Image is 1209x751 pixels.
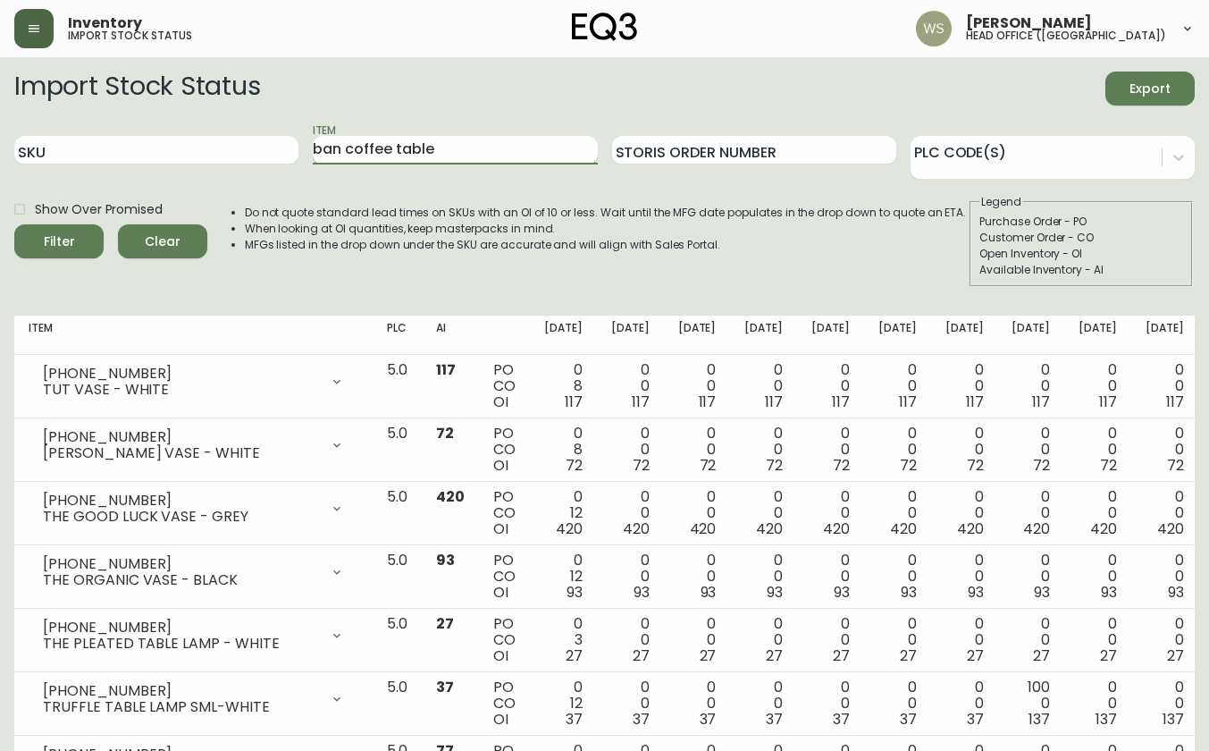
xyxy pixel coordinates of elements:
[1166,392,1184,412] span: 117
[901,582,917,603] span: 93
[811,426,850,474] div: 0 0
[556,519,583,539] span: 420
[373,609,422,672] td: 5.0
[1079,553,1117,601] div: 0 0
[1012,679,1050,728] div: 100 0
[43,572,319,588] div: THE ORGANIC VASE - BLACK
[1012,616,1050,664] div: 0 0
[811,553,850,601] div: 0 0
[765,392,783,412] span: 117
[664,316,731,355] th: [DATE]
[1079,616,1117,664] div: 0 0
[1012,553,1050,601] div: 0 0
[900,455,917,476] span: 72
[1033,455,1050,476] span: 72
[1028,709,1050,730] span: 137
[700,709,717,730] span: 37
[436,359,456,380] span: 117
[373,672,422,736] td: 5.0
[29,679,358,719] div: [PHONE_NUMBER]TRUFFLE TABLE LAMP SML-WHITE
[1012,362,1050,410] div: 0 0
[957,519,984,539] span: 420
[700,455,717,476] span: 72
[493,426,516,474] div: PO CO
[43,509,319,525] div: THE GOOD LUCK VASE - GREY
[945,616,984,664] div: 0 0
[1012,489,1050,537] div: 0 0
[565,392,583,412] span: 117
[43,382,319,398] div: TUT VASE - WHITE
[968,582,984,603] span: 93
[878,426,917,474] div: 0 0
[1167,455,1184,476] span: 72
[1012,426,1050,474] div: 0 0
[1079,426,1117,474] div: 0 0
[1157,519,1184,539] span: 420
[373,545,422,609] td: 5.0
[597,316,664,355] th: [DATE]
[634,582,650,603] span: 93
[493,582,508,603] span: OI
[834,582,850,603] span: 93
[678,679,717,728] div: 0 0
[29,616,358,655] div: [PHONE_NUMBER]THE PLEATED TABLE LAMP - WHITE
[730,316,797,355] th: [DATE]
[833,455,850,476] span: 72
[945,489,984,537] div: 0 0
[699,392,717,412] span: 117
[29,489,358,528] div: [PHONE_NUMBER]THE GOOD LUCK VASE - GREY
[967,455,984,476] span: 72
[373,355,422,418] td: 5.0
[68,16,142,30] span: Inventory
[493,553,516,601] div: PO CO
[245,237,967,253] li: MFGs listed in the drop down under the SKU are accurate and will align with Sales Portal.
[43,556,319,572] div: [PHONE_NUMBER]
[132,231,193,253] span: Clear
[611,426,650,474] div: 0 0
[493,709,508,730] span: OI
[979,262,1183,278] div: Available Inventory - AI
[700,646,717,666] span: 27
[623,519,650,539] span: 420
[1034,582,1050,603] span: 93
[611,679,650,728] div: 0 0
[544,616,583,664] div: 0 3
[611,616,650,664] div: 0 0
[35,200,163,219] span: Show Over Promised
[1064,316,1131,355] th: [DATE]
[744,679,783,728] div: 0 0
[1079,679,1117,728] div: 0 0
[979,246,1183,262] div: Open Inventory - OI
[566,709,583,730] span: 37
[43,683,319,699] div: [PHONE_NUMBER]
[567,582,583,603] span: 93
[1146,553,1184,601] div: 0 0
[544,679,583,728] div: 0 12
[493,646,508,666] span: OI
[678,616,717,664] div: 0 0
[878,679,917,728] div: 0 0
[900,709,917,730] span: 37
[1032,392,1050,412] span: 117
[878,362,917,410] div: 0 0
[979,230,1183,246] div: Customer Order - CO
[1146,426,1184,474] div: 0 0
[1146,616,1184,664] div: 0 0
[14,224,104,258] button: Filter
[14,316,373,355] th: Item
[678,426,717,474] div: 0 0
[1168,582,1184,603] span: 93
[1100,646,1117,666] span: 27
[373,482,422,545] td: 5.0
[245,205,967,221] li: Do not quote standard lead times on SKUs with an OI of 10 or less. Wait until the MFG date popula...
[1131,316,1198,355] th: [DATE]
[878,616,917,664] div: 0 0
[1023,519,1050,539] span: 420
[916,11,952,46] img: d421e764c7328a6a184e62c810975493
[29,553,358,592] div: [PHONE_NUMBER]THE ORGANIC VASE - BLACK
[945,679,984,728] div: 0 0
[678,553,717,601] div: 0 0
[43,429,319,445] div: [PHONE_NUMBER]
[832,392,850,412] span: 117
[756,519,783,539] span: 420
